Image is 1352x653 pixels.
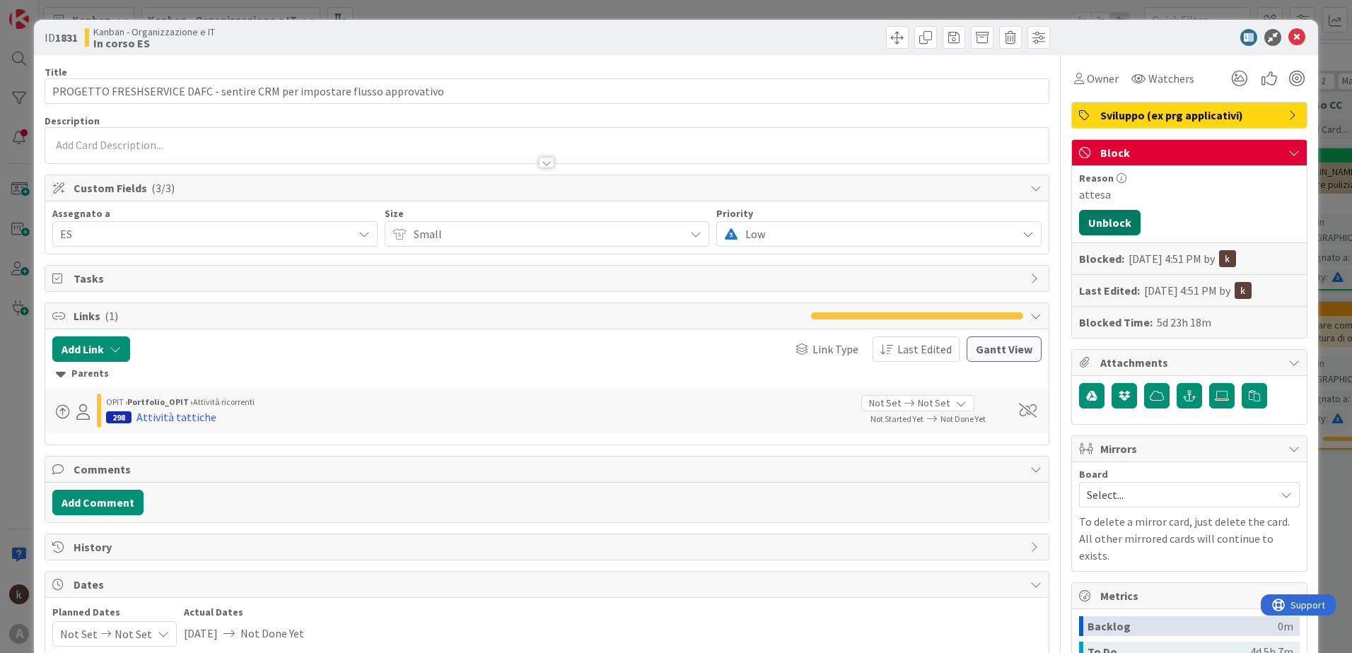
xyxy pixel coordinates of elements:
[74,461,1023,478] span: Comments
[1100,440,1281,457] span: Mirrors
[1278,616,1293,636] div: 0m
[184,621,218,645] span: [DATE]
[1129,250,1236,267] div: [DATE] 4:51 PM by
[56,366,1038,382] div: Parents
[52,336,130,362] button: Add Link
[193,396,255,407] span: Attività ricorrenti
[93,37,215,49] b: In corso ES
[1148,70,1194,87] span: Watchers
[1100,354,1281,371] span: Attachments
[127,396,193,407] b: Portfolio_OPIT ›
[1100,587,1281,604] span: Metrics
[897,341,952,358] span: Last Edited
[873,336,960,362] button: Last Edited
[93,26,215,37] span: Kanban - Organizzazione e IT
[414,224,678,244] span: Small
[74,576,1023,593] span: Dates
[106,396,127,407] span: OPIT ›
[1088,616,1278,636] div: Backlog
[30,2,64,19] span: Support
[1079,314,1153,331] b: Blocked Time:
[115,622,152,646] span: Not Set
[1087,485,1268,505] span: Select...
[1079,173,1114,183] span: Reason
[45,66,67,78] label: Title
[918,396,950,411] span: Not Set
[1100,107,1281,124] span: Sviluppo (ex prg applicativi)
[52,208,378,218] div: Assegnato a
[60,622,98,646] span: Not Set
[240,621,304,645] span: Not Done Yet
[52,605,177,620] span: Planned Dates
[74,307,804,324] span: Links
[716,208,1042,218] div: Priority
[940,413,986,424] span: Not Done Yet
[745,224,1010,244] span: Low
[385,208,710,218] div: Size
[1079,282,1140,299] b: Last Edited:
[45,78,1049,104] input: type card name here...
[1219,250,1236,267] img: kh
[1079,469,1108,479] span: Board
[1157,314,1211,331] div: 5d 23h 18m
[151,181,175,195] span: ( 3/3 )
[1235,282,1252,299] img: kh
[1079,186,1300,203] div: attesa
[74,180,1023,196] span: Custom Fields
[55,30,78,45] b: 1831
[1100,144,1281,161] span: Block
[105,309,118,323] span: ( 1 )
[74,270,1023,287] span: Tasks
[870,413,923,424] span: Not Started Yet
[1087,70,1119,87] span: Owner
[45,29,78,46] span: ID
[1144,282,1252,299] div: [DATE] 4:51 PM by
[45,114,100,127] span: Description
[1079,513,1300,564] p: To delete a mirror card, just delete the card. All other mirrored cards will continue to exists.
[1079,210,1141,235] button: Unblock
[52,490,144,515] button: Add Comment
[74,539,1023,555] span: History
[967,336,1042,362] button: Gantt View
[1079,250,1124,267] b: Blocked:
[106,411,132,423] div: 298
[812,341,858,358] span: Link Type
[184,605,304,620] span: Actual Dates
[60,225,353,242] span: ES
[136,408,216,425] div: Attività tattiche
[869,396,901,411] span: Not Set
